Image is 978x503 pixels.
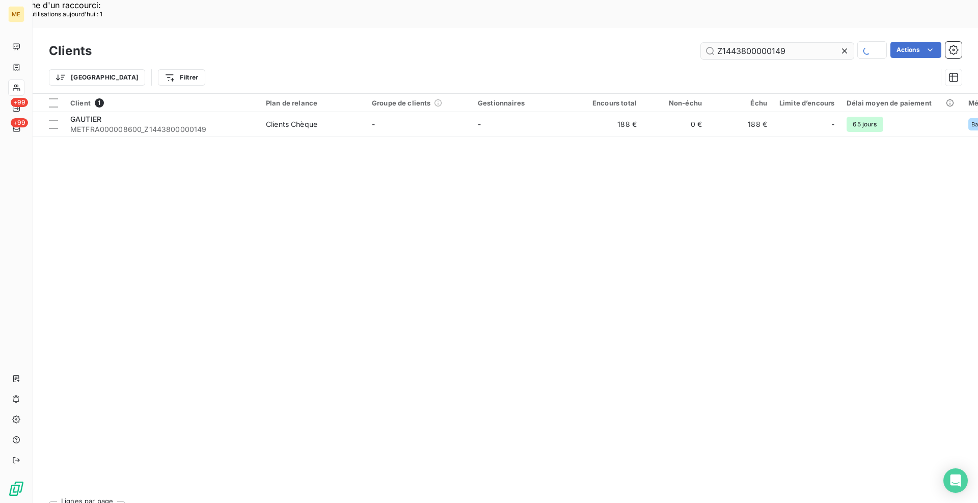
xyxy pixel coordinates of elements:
[643,112,708,137] td: 0 €
[158,69,205,86] button: Filtrer
[779,99,834,107] div: Limite d’encours
[11,98,28,107] span: +99
[714,99,767,107] div: Échu
[266,99,360,107] div: Plan de relance
[890,42,941,58] button: Actions
[70,115,101,123] span: GAUTIER
[70,124,254,135] span: METFRA000008600_Z1443800000149
[8,481,24,497] img: Logo LeanPay
[578,112,643,137] td: 188 €
[847,99,956,107] div: Délai moyen de paiement
[943,468,968,493] div: Open Intercom Messenger
[266,119,317,129] div: Clients Chèque
[847,117,883,132] span: 65 jours
[8,120,24,137] a: +99
[11,118,28,127] span: +99
[478,120,481,128] span: -
[584,99,637,107] div: Encours total
[95,98,104,108] span: 1
[49,42,92,60] h3: Clients
[49,69,145,86] button: [GEOGRAPHIC_DATA]
[478,99,572,107] div: Gestionnaires
[649,99,702,107] div: Non-échu
[372,120,375,128] span: -
[372,99,431,107] span: Groupe de clients
[70,99,91,107] span: Client
[708,112,773,137] td: 188 €
[831,119,834,129] span: -
[701,43,854,59] input: Rechercher
[8,100,24,116] a: +99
